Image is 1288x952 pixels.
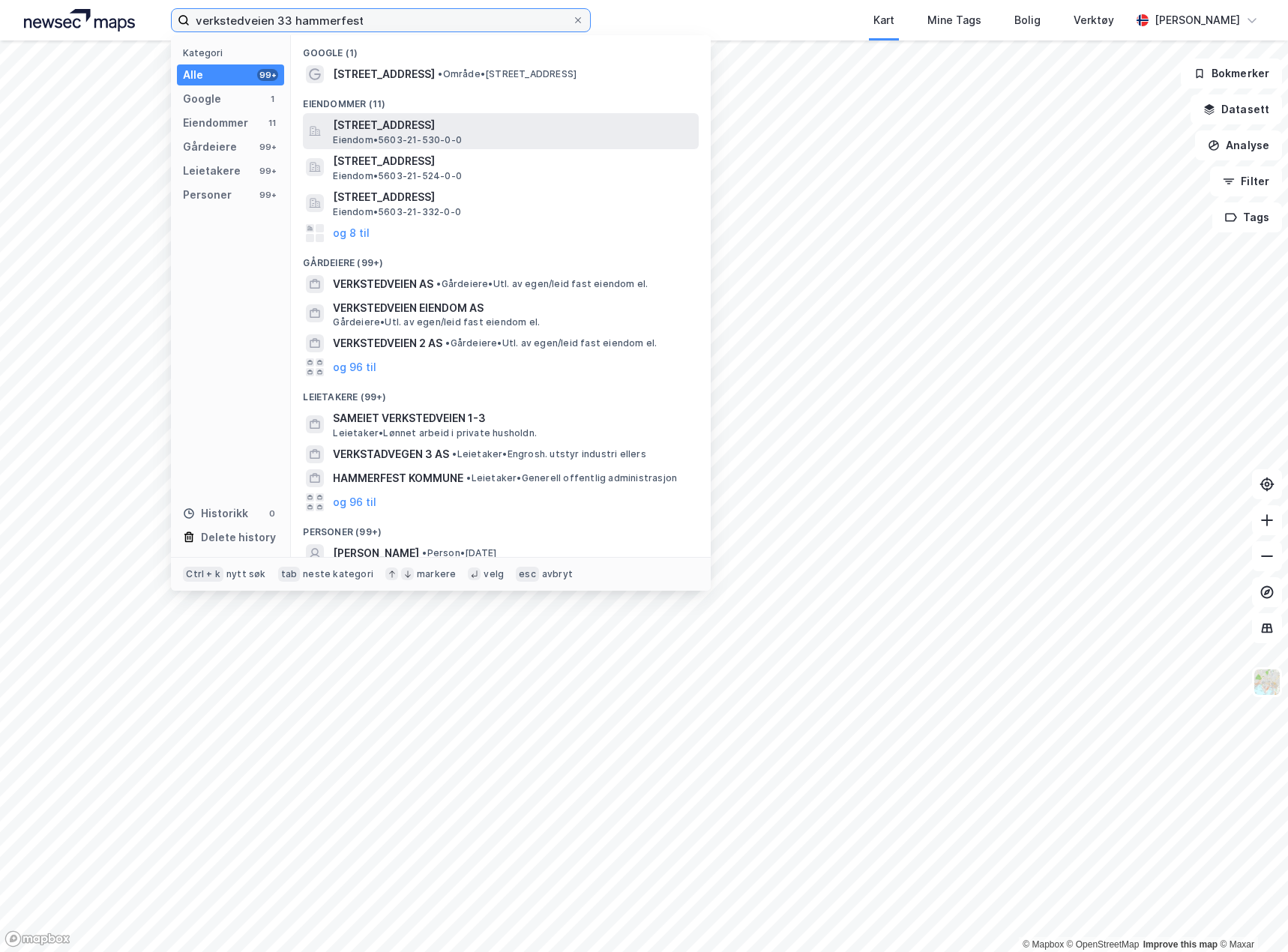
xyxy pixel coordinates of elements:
[333,358,376,376] button: og 96 til
[257,69,278,81] div: 99+
[266,117,278,129] div: 11
[291,514,711,541] div: Personer (99+)
[183,186,232,204] div: Personer
[333,493,376,511] button: og 96 til
[1195,130,1282,160] button: Analyse
[466,472,471,483] span: •
[303,568,373,580] div: neste kategori
[183,114,248,132] div: Eiendommer
[257,165,278,177] div: 99+
[333,170,462,182] span: Eiendom • 5603-21-524-0-0
[333,469,463,487] span: HAMMERFEST KOMMUNE
[257,189,278,201] div: 99+
[333,427,537,439] span: Leietaker • Lønnet arbeid i private husholdn.
[422,547,496,559] span: Person • [DATE]
[333,188,693,206] span: [STREET_ADDRESS]
[466,472,677,484] span: Leietaker • Generell offentlig administrasjon
[4,930,70,948] a: Mapbox homepage
[484,568,504,580] div: velg
[291,86,711,113] div: Eiendommer (11)
[1155,11,1240,29] div: [PERSON_NAME]
[333,544,419,562] span: [PERSON_NAME]
[333,224,370,242] button: og 8 til
[333,65,435,83] span: [STREET_ADDRESS]
[266,93,278,105] div: 1
[291,379,711,406] div: Leietakere (99+)
[1253,668,1281,696] img: Z
[452,448,457,460] span: •
[1213,880,1288,952] div: Kontrollprogram for chat
[201,528,276,546] div: Delete history
[1191,94,1282,124] button: Datasett
[417,568,456,580] div: markere
[183,66,203,84] div: Alle
[183,162,241,180] div: Leietakere
[333,409,693,427] span: SAMEIET VERKSTEDVEIEN 1-3
[183,47,284,58] div: Kategori
[333,316,540,328] span: Gårdeiere • Utl. av egen/leid fast eiendom el.
[183,138,237,156] div: Gårdeiere
[333,152,693,170] span: [STREET_ADDRESS]
[445,337,450,349] span: •
[333,275,433,293] span: VERKSTEDVEIEN AS
[333,334,442,352] span: VERKSTEDVEIEN 2 AS
[438,68,577,80] span: Område • [STREET_ADDRESS]
[1212,202,1282,232] button: Tags
[873,11,894,29] div: Kart
[1014,11,1041,29] div: Bolig
[333,445,449,463] span: VERKSTADVEGEN 3 AS
[183,567,223,582] div: Ctrl + k
[438,68,442,79] span: •
[1213,880,1288,952] iframe: Chat Widget
[333,134,462,146] span: Eiendom • 5603-21-530-0-0
[291,35,711,62] div: Google (1)
[278,567,301,582] div: tab
[291,245,711,272] div: Gårdeiere (99+)
[927,11,981,29] div: Mine Tags
[226,568,266,580] div: nytt søk
[516,567,539,582] div: esc
[190,9,572,31] input: Søk på adresse, matrikkel, gårdeiere, leietakere eller personer
[1181,58,1282,88] button: Bokmerker
[183,504,248,522] div: Historikk
[1023,939,1064,950] a: Mapbox
[266,507,278,519] div: 0
[1210,166,1282,196] button: Filter
[542,568,573,580] div: avbryt
[1074,11,1114,29] div: Verktøy
[445,337,657,349] span: Gårdeiere • Utl. av egen/leid fast eiendom el.
[333,206,461,218] span: Eiendom • 5603-21-332-0-0
[1067,939,1140,950] a: OpenStreetMap
[436,278,648,290] span: Gårdeiere • Utl. av egen/leid fast eiendom el.
[333,299,693,317] span: VERKSTEDVEIEN EIENDOM AS
[452,448,645,460] span: Leietaker • Engrosh. utstyr industri ellers
[183,90,221,108] div: Google
[257,141,278,153] div: 99+
[436,278,441,289] span: •
[1143,939,1218,950] a: Improve this map
[333,116,693,134] span: [STREET_ADDRESS]
[24,9,135,31] img: logo.a4113a55bc3d86da70a041830d287a7e.svg
[422,547,427,558] span: •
